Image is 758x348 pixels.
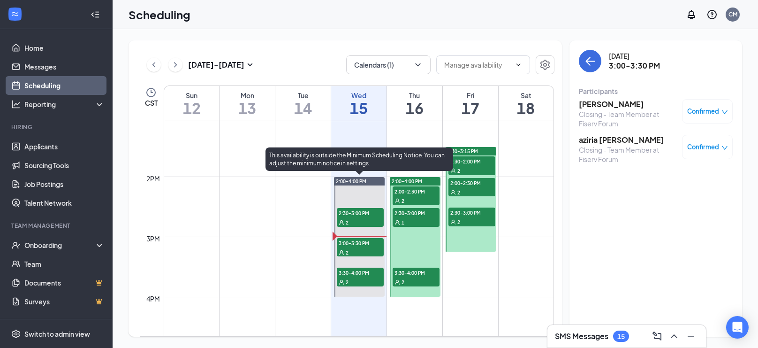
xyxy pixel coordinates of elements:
div: Team Management [11,222,103,230]
span: 3:30-4:00 PM [393,268,440,277]
h3: SMS Messages [555,331,608,341]
svg: User [394,220,400,225]
a: October 18, 2025 [499,86,553,121]
h1: 13 [220,100,275,116]
span: 2:30-3:00 PM [448,208,495,217]
a: October 15, 2025 [331,86,387,121]
div: Tue [275,91,331,100]
a: DocumentsCrown [24,273,105,292]
svg: ComposeMessage [652,331,663,342]
button: ChevronLeft [147,58,161,72]
button: Calendars (1)ChevronDown [346,55,431,74]
a: Messages [24,57,105,76]
svg: Settings [11,329,21,339]
span: 2:30-3:00 PM [393,208,440,217]
svg: Notifications [686,9,697,20]
span: 2 [457,219,460,225]
div: Open Intercom Messenger [726,316,749,339]
div: Fri [443,91,498,100]
svg: User [339,220,344,225]
svg: QuestionInfo [706,9,718,20]
a: October 13, 2025 [220,86,275,121]
a: Team [24,255,105,273]
h3: 3:00-3:30 PM [609,61,660,71]
span: 3:30-4:00 PM [337,268,384,277]
div: 3pm [144,233,162,244]
svg: SmallChevronDown [244,59,256,70]
span: Confirmed [687,142,719,152]
a: SurveysCrown [24,292,105,311]
h1: 15 [331,100,387,116]
a: Home [24,39,105,57]
span: 2 [346,219,349,226]
svg: User [450,190,456,195]
svg: User [450,219,456,225]
span: 2:00-2:30 PM [393,186,440,196]
span: 2:00-2:30 PM [448,178,495,187]
div: Sun [164,91,219,100]
svg: ChevronDown [515,61,522,69]
button: Minimize [683,329,698,344]
span: 2 [457,189,460,196]
svg: Settings [539,59,551,70]
svg: Clock [145,87,157,98]
div: CM [728,10,737,18]
span: 2:30-3:00 PM [337,208,384,217]
a: October 12, 2025 [164,86,219,121]
svg: User [394,279,400,285]
svg: Minimize [685,331,697,342]
svg: User [339,279,344,285]
svg: ChevronUp [668,331,680,342]
span: 2 [457,168,460,174]
h1: 16 [387,100,442,116]
a: Applicants [24,137,105,156]
button: ChevronUp [667,329,682,344]
svg: User [339,250,344,255]
h1: 18 [499,100,553,116]
h3: aziria [PERSON_NAME] [579,135,677,145]
span: 3:00-3:30 PM [337,238,384,247]
span: down [721,109,728,116]
a: October 16, 2025 [387,86,442,121]
span: 2:00-4:00 PM [392,178,422,185]
div: This availability is outside the Minimum Scheduling Notice. You can adjust the minimum notice in ... [265,147,453,171]
span: 2:00-4:00 PM [336,178,366,185]
div: Closing - Team Member at Fiserv Forum [579,145,677,164]
svg: UserCheck [11,240,21,250]
svg: WorkstreamLogo [10,9,20,19]
span: 1:30-2:00 PM [448,156,495,166]
h1: 14 [275,100,331,116]
svg: ChevronLeft [149,59,159,70]
button: back-button [579,50,601,72]
span: 1 [402,219,404,226]
svg: Analysis [11,100,21,109]
span: down [721,145,728,151]
svg: ChevronDown [413,60,423,70]
div: Participants [579,86,733,96]
h1: 12 [164,100,219,116]
h1: 17 [443,100,498,116]
a: October 14, 2025 [275,86,331,121]
input: Manage availability [444,60,511,70]
div: Onboarding [24,240,97,250]
svg: ArrowLeft [584,55,596,67]
div: Sat [499,91,553,100]
button: ChevronRight [168,58,182,72]
div: Wed [331,91,387,100]
div: Thu [387,91,442,100]
button: Settings [536,55,554,74]
span: 2 [346,249,349,256]
div: Closing - Team Member at Fiserv Forum [579,109,677,128]
span: 2 [402,279,404,286]
a: October 17, 2025 [443,86,498,121]
a: Scheduling [24,76,105,95]
svg: User [394,198,400,204]
span: 1:30-3:15 PM [447,148,478,155]
div: 2pm [144,173,162,184]
div: Mon [220,91,275,100]
div: Reporting [24,100,105,109]
div: [DATE] [609,51,660,61]
div: 4pm [144,294,162,304]
h3: [DATE] - [DATE] [188,60,244,70]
